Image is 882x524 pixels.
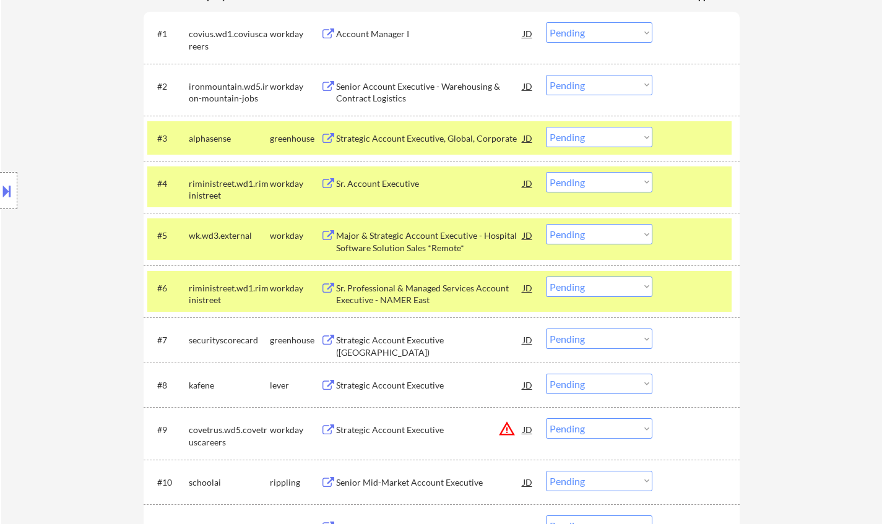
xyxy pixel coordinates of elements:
div: JD [522,418,534,440]
div: Major & Strategic Account Executive - Hospital Software Solution Sales *Remote* [336,230,523,254]
div: greenhouse [270,334,321,346]
button: warning_amber [498,420,516,437]
div: alphasense [189,132,270,145]
div: covius.wd1.coviuscareers [189,28,270,52]
div: workday [270,230,321,242]
div: #10 [157,476,179,489]
div: JD [522,329,534,351]
div: schoolai [189,476,270,489]
div: riministreet.wd1.riministreet [189,282,270,306]
div: securityscorecard [189,334,270,346]
div: covetrus.wd5.covetruscareers [189,424,270,448]
div: Strategic Account Executive [336,424,523,436]
div: JD [522,75,534,97]
div: Account Manager I [336,28,523,40]
div: Strategic Account Executive [336,379,523,392]
div: #1 [157,28,179,40]
div: wk.wd3.external [189,230,270,242]
div: #8 [157,379,179,392]
div: JD [522,471,534,493]
div: JD [522,374,534,396]
div: workday [270,28,321,40]
div: #7 [157,334,179,346]
div: JD [522,127,534,149]
div: Senior Mid-Market Account Executive [336,476,523,489]
div: riministreet.wd1.riministreet [189,178,270,202]
div: JD [522,172,534,194]
div: Sr. Professional & Managed Services Account Executive - NAMER East [336,282,523,306]
div: Sr. Account Executive [336,178,523,190]
div: lever [270,379,321,392]
div: JD [522,22,534,45]
div: #9 [157,424,179,436]
div: Strategic Account Executive ([GEOGRAPHIC_DATA]) [336,334,523,358]
div: workday [270,424,321,436]
div: workday [270,80,321,93]
div: workday [270,178,321,190]
div: Strategic Account Executive, Global, Corporate [336,132,523,145]
div: Senior Account Executive - Warehousing & Contract Logistics [336,80,523,105]
div: JD [522,277,534,299]
div: greenhouse [270,132,321,145]
div: kafene [189,379,270,392]
div: workday [270,282,321,294]
div: ironmountain.wd5.iron-mountain-jobs [189,80,270,105]
div: JD [522,224,534,246]
div: rippling [270,476,321,489]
